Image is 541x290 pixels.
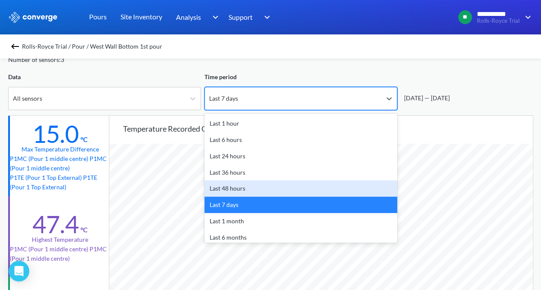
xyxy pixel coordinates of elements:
div: Last 7 days [204,197,397,213]
div: Last 6 months [204,229,397,246]
span: Rolls-Royce Trial / Pour / West Wall Bottom 1st pour [22,40,162,52]
img: logo_ewhite.svg [8,12,58,23]
div: 15.0 [32,119,79,148]
div: Temperature recorded over time [123,123,533,135]
div: Time period [204,72,397,82]
span: Support [229,12,253,22]
p: P1MC (Pour 1 middle centre) P1MC (Pour 1 middle centre) [10,244,111,263]
p: P1TE (Pour 1 Top External) P1TE (Pour 1 Top External) [10,173,111,192]
div: Open Intercom Messenger [9,261,29,281]
span: Analysis [176,12,201,22]
span: Rolls-Royce Trial [476,18,519,24]
div: Last 1 month [204,213,397,229]
img: downArrow.svg [519,12,533,22]
img: downArrow.svg [207,12,220,22]
div: Last 48 hours [204,180,397,197]
div: Last 24 hours [204,148,397,164]
div: Last 7 days [209,94,238,103]
div: Number of sensors: 3 [8,55,64,65]
div: Max temperature difference [22,145,99,154]
img: backspace.svg [10,41,20,52]
div: Last 36 hours [204,164,397,181]
div: Highest temperature [32,235,88,244]
div: [DATE] — [DATE] [401,93,450,103]
img: downArrow.svg [259,12,272,22]
div: 47.4 [32,210,79,239]
div: Last 6 hours [204,132,397,148]
div: All sensors [13,94,42,103]
p: P1MC (Pour 1 middle centre) P1MC (Pour 1 middle centre) [10,154,111,173]
div: Data [8,72,201,82]
div: Last 1 hour [204,115,397,132]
